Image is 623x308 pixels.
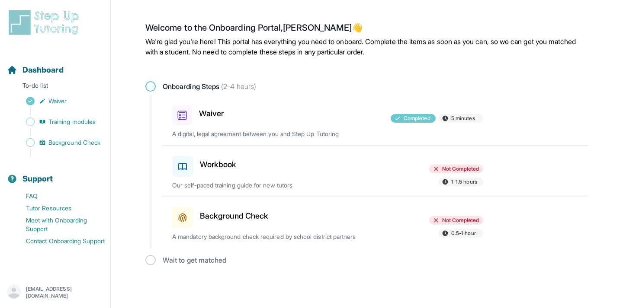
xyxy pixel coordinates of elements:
button: Support [3,159,107,188]
p: [EMAIL_ADDRESS][DOMAIN_NAME] [26,286,103,299]
p: To-do list [3,81,107,93]
span: Support [22,173,53,185]
a: Dashboard [7,64,64,76]
span: 5 minutes [451,115,475,122]
span: Completed [404,115,430,122]
p: A mandatory background check required by school district partners [172,232,375,241]
p: Our self-paced training guide for new tutors [172,181,375,190]
button: [EMAIL_ADDRESS][DOMAIN_NAME] [7,285,103,300]
a: Training modules [7,116,110,128]
a: Waiver [7,95,110,107]
a: Background Check [7,137,110,149]
span: Not Completed [442,217,479,224]
h3: Background Check [200,210,268,222]
span: 0.5-1 hour [451,230,476,237]
a: WorkbookNot Completed1-1.5 hoursOur self-paced training guide for new tutors [162,146,588,197]
h3: Waiver [199,108,224,120]
span: Not Completed [442,165,479,172]
a: Meet with Onboarding Support [7,214,110,235]
a: Background CheckNot Completed0.5-1 hourA mandatory background check required by school district p... [162,197,588,248]
img: logo [7,9,84,36]
span: 1-1.5 hours [451,178,477,185]
span: Dashboard [22,64,64,76]
span: Training modules [48,117,96,126]
button: Dashboard [3,50,107,79]
a: Tutor Resources [7,202,110,214]
p: We're glad you're here! This portal has everything you need to onboard. Complete the items as soo... [145,36,588,57]
a: Contact Onboarding Support [7,235,110,247]
p: A digital, legal agreement between you and Step Up Tutoring [172,130,375,138]
h2: Welcome to the Onboarding Portal, [PERSON_NAME] 👋 [145,22,588,36]
span: Background Check [48,138,100,147]
h3: Workbook [200,159,237,171]
span: Onboarding Steps [163,81,256,92]
a: WaiverCompleted5 minutesA digital, legal agreement between you and Step Up Tutoring [162,95,588,145]
span: (2-4 hours) [219,82,256,91]
a: FAQ [7,190,110,202]
span: Waiver [48,97,67,105]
